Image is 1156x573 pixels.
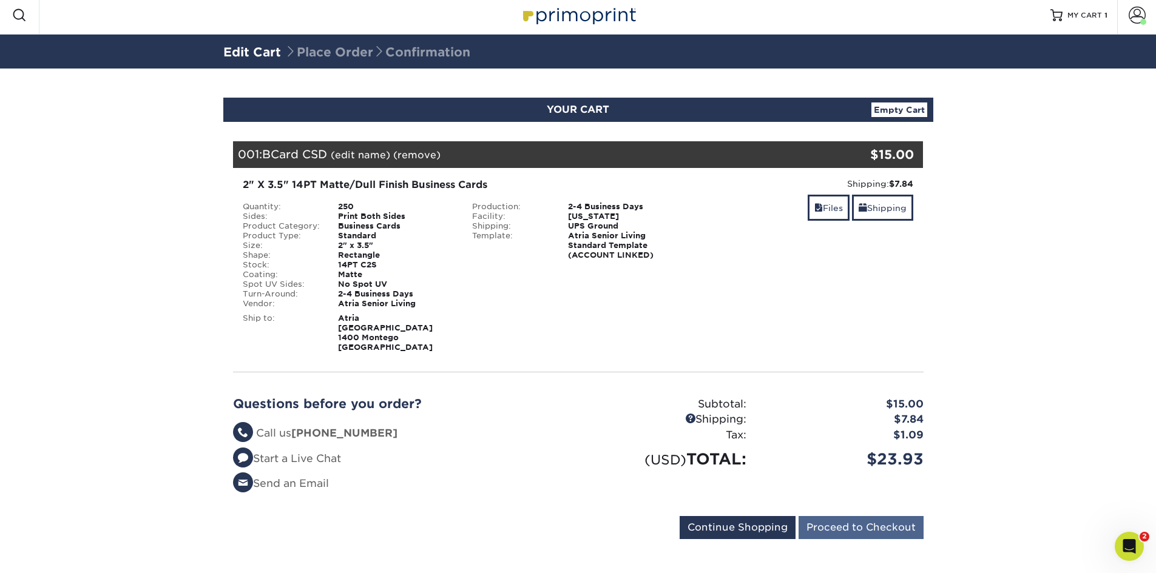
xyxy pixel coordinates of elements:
[559,221,693,231] div: UPS Ground
[329,202,463,212] div: 250
[233,477,329,489] a: Send an Email
[338,313,433,352] strong: Atria [GEOGRAPHIC_DATA] 1400 Montego [GEOGRAPHIC_DATA]
[578,427,755,443] div: Tax:
[578,447,755,471] div: TOTAL:
[755,447,933,471] div: $23.93
[755,412,933,427] div: $7.84
[233,426,569,441] li: Call us
[859,203,867,213] span: shipping
[463,221,559,231] div: Shipping:
[808,195,850,221] a: Files
[329,260,463,270] div: 14PT C2S
[233,452,341,464] a: Start a Live Chat
[808,146,914,164] div: $15.00
[1140,532,1149,541] span: 2
[578,412,755,427] div: Shipping:
[331,149,390,161] a: (edit name)
[1115,532,1144,561] iframe: Intercom live chat
[329,250,463,260] div: Rectangle
[233,141,808,168] div: 001:
[755,427,933,443] div: $1.09
[814,203,823,213] span: files
[285,45,470,59] span: Place Order Confirmation
[1067,10,1102,21] span: MY CART
[799,516,924,539] input: Proceed to Checkout
[852,195,913,221] a: Shipping
[393,149,441,161] a: (remove)
[463,212,559,221] div: Facility:
[234,241,330,250] div: Size:
[329,289,463,299] div: 2-4 Business Days
[518,2,639,28] img: Primoprint
[702,178,914,190] div: Shipping:
[234,299,330,309] div: Vendor:
[223,45,281,59] a: Edit Cart
[329,241,463,250] div: 2" x 3.5"
[234,280,330,289] div: Spot UV Sides:
[559,231,693,260] div: Atria Senior Living Standard Template (ACCOUNT LINKED)
[262,147,327,161] span: BCard CSD
[234,231,330,241] div: Product Type:
[578,397,755,412] div: Subtotal:
[234,270,330,280] div: Coating:
[889,179,913,189] strong: $7.84
[680,516,796,539] input: Continue Shopping
[559,212,693,221] div: [US_STATE]
[329,231,463,241] div: Standard
[234,221,330,231] div: Product Category:
[329,212,463,221] div: Print Both Sides
[291,427,397,439] strong: [PHONE_NUMBER]
[463,231,559,260] div: Template:
[234,313,330,352] div: Ship to:
[559,202,693,212] div: 2-4 Business Days
[233,397,569,411] h2: Questions before you order?
[644,452,686,467] small: (USD)
[329,299,463,309] div: Atria Senior Living
[1104,11,1107,19] span: 1
[755,397,933,412] div: $15.00
[243,178,684,192] div: 2" X 3.5" 14PT Matte/Dull Finish Business Cards
[329,221,463,231] div: Business Cards
[871,102,927,117] a: Empty Cart
[329,270,463,280] div: Matte
[234,250,330,260] div: Shape:
[547,104,609,115] span: YOUR CART
[234,212,330,221] div: Sides:
[234,260,330,270] div: Stock:
[234,289,330,299] div: Turn-Around:
[329,280,463,289] div: No Spot UV
[234,202,330,212] div: Quantity:
[463,202,559,212] div: Production:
